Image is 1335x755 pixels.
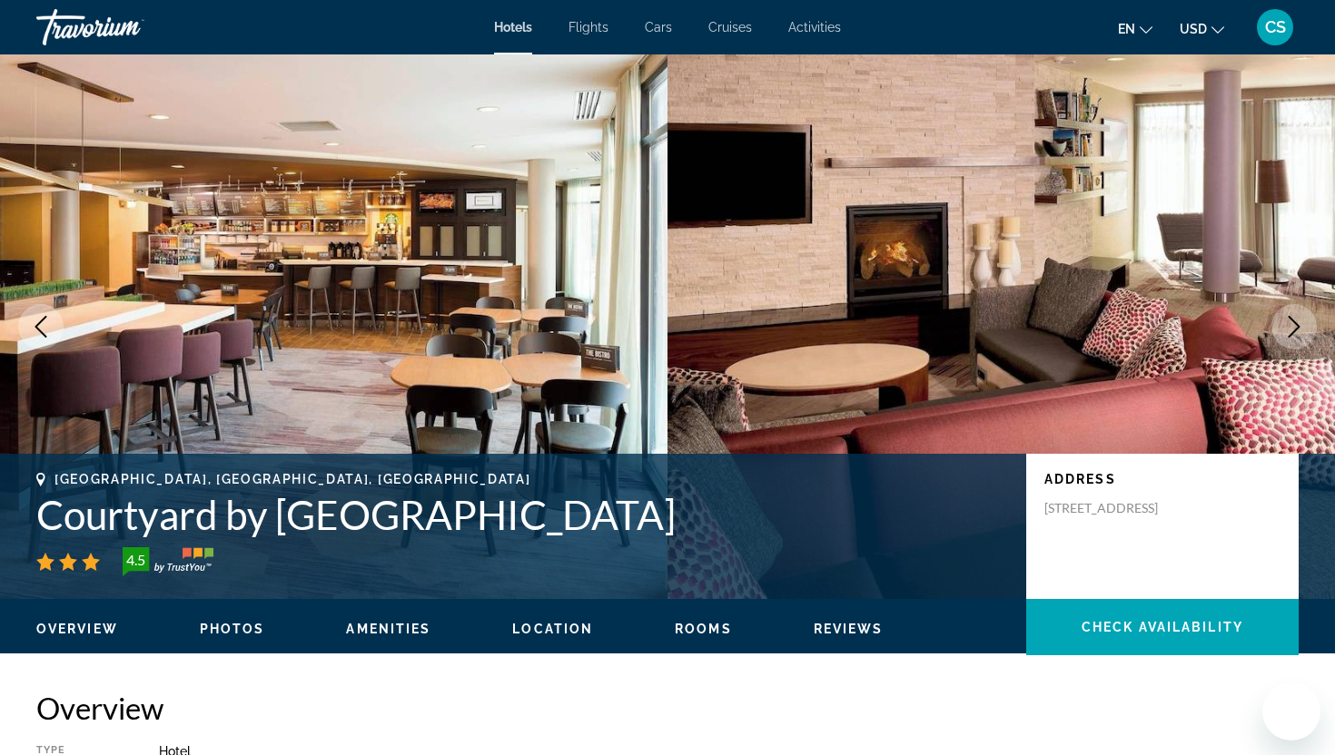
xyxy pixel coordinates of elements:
[675,622,732,636] span: Rooms
[117,549,153,571] div: 4.5
[36,4,218,51] a: Travorium
[675,621,732,637] button: Rooms
[1044,500,1190,516] p: [STREET_ADDRESS]
[1271,304,1317,349] button: Next image
[18,304,64,349] button: Previous image
[36,690,1299,726] h2: Overview
[123,547,213,576] img: trustyou-badge-hor.svg
[346,621,430,637] button: Amenities
[708,20,752,34] a: Cruises
[645,20,672,34] a: Cars
[200,622,265,636] span: Photos
[36,621,118,637] button: Overview
[346,622,430,636] span: Amenities
[36,491,1008,538] h1: Courtyard by [GEOGRAPHIC_DATA]
[1044,472,1281,486] p: Address
[1118,15,1152,42] button: Change language
[814,622,884,636] span: Reviews
[788,20,841,34] a: Activities
[494,20,532,34] a: Hotels
[1180,22,1207,36] span: USD
[569,20,608,34] a: Flights
[512,621,593,637] button: Location
[54,472,530,486] span: [GEOGRAPHIC_DATA], [GEOGRAPHIC_DATA], [GEOGRAPHIC_DATA]
[1082,620,1243,634] span: Check Availability
[1251,8,1299,46] button: User Menu
[1026,599,1299,655] button: Check Availability
[814,621,884,637] button: Reviews
[36,622,118,636] span: Overview
[512,622,593,636] span: Location
[200,621,265,637] button: Photos
[1118,22,1135,36] span: en
[1265,18,1286,36] span: CS
[1262,682,1320,740] iframe: Button to launch messaging window
[1180,15,1224,42] button: Change currency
